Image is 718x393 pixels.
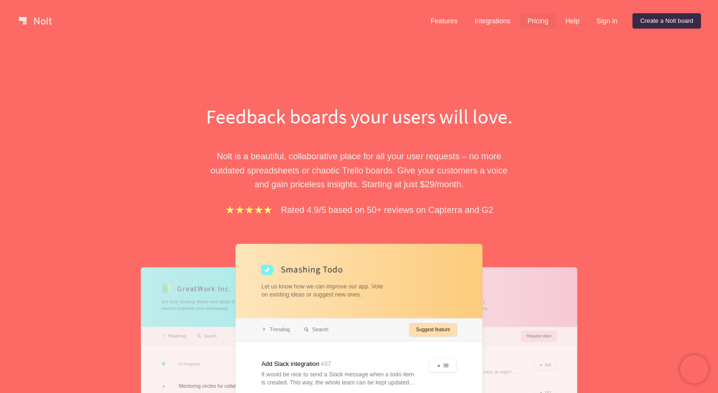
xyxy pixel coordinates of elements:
[195,103,523,130] h1: Feedback boards your users will love.
[633,13,701,29] a: Create a Nolt board
[589,13,625,29] a: Sign in
[680,355,709,383] iframe: Chatra live chat
[520,13,556,29] a: Pricing
[558,13,587,29] a: Help
[281,203,493,217] p: Rated 4.9/5 based on 50+ reviews on Capterra and G2
[423,13,465,29] a: Features
[225,204,273,215] img: stars.b067e34983.png
[195,149,523,191] p: Nolt is a beautiful, collaborative place for all your user requests – no more outdated spreadshee...
[467,13,518,29] a: Integrations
